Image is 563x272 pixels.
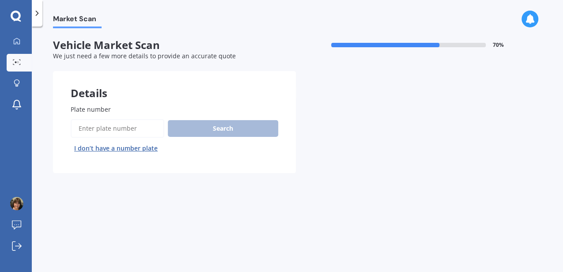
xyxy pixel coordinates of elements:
div: Details [53,71,296,98]
button: I don’t have a number plate [71,141,161,155]
span: We just need a few more details to provide an accurate quote [53,52,236,60]
span: Plate number [71,105,111,113]
input: Enter plate number [71,119,164,138]
img: picture [10,197,23,210]
span: 70 % [493,42,504,48]
span: Market Scan [53,15,102,26]
span: Vehicle Market Scan [53,39,296,52]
